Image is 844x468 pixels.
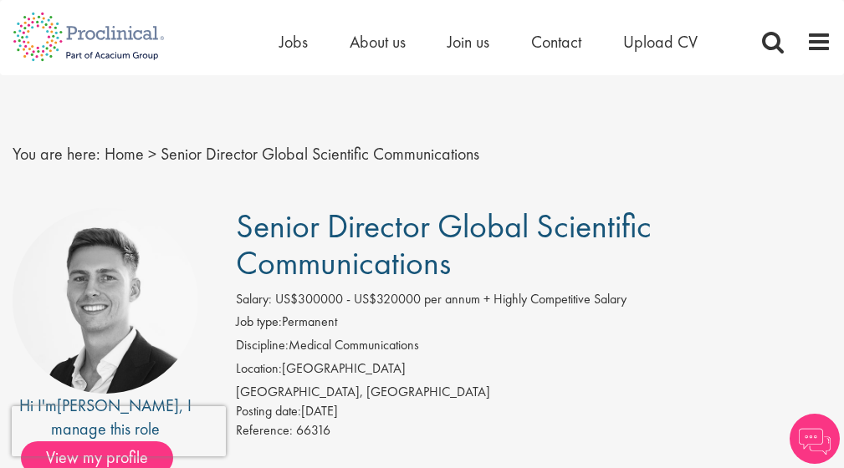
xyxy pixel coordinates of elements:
[296,421,330,439] span: 66316
[105,143,144,165] a: breadcrumb link
[623,31,698,53] a: Upload CV
[161,143,479,165] span: Senior Director Global Scientific Communications
[236,336,289,355] label: Discipline:
[236,336,831,359] li: Medical Communications
[279,31,308,53] a: Jobs
[148,143,156,165] span: >
[13,143,100,165] span: You are here:
[13,208,198,394] img: imeage of recruiter George Watson
[236,421,293,440] label: Reference:
[531,31,581,53] a: Contact
[236,402,831,421] div: [DATE]
[350,31,406,53] a: About us
[13,394,198,441] div: Hi I'm , I manage this role
[236,205,652,284] span: Senior Director Global Scientific Communications
[236,383,831,402] div: [GEOGRAPHIC_DATA], [GEOGRAPHIC_DATA]
[21,445,190,466] a: View my profile
[236,359,831,383] li: [GEOGRAPHIC_DATA]
[236,359,282,379] label: Location:
[12,406,226,456] iframe: reCAPTCHA
[236,313,282,332] label: Job type:
[790,414,840,464] img: Chatbot
[448,31,489,53] a: Join us
[275,290,627,308] span: US$300000 - US$320000 per annum + Highly Competitive Salary
[57,394,179,416] a: [PERSON_NAME]
[236,313,831,336] li: Permanent
[236,402,301,420] span: Posting date:
[236,290,272,309] label: Salary:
